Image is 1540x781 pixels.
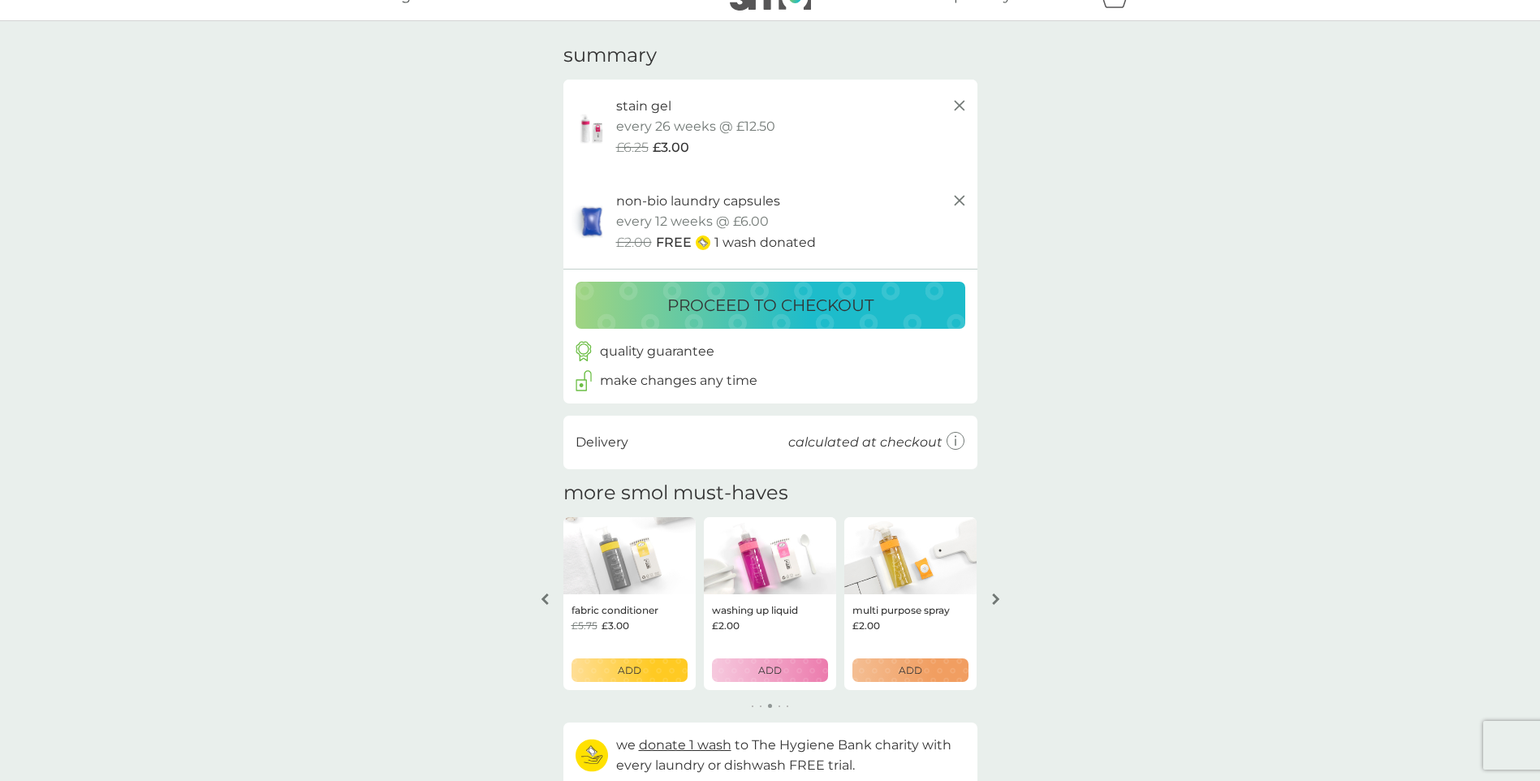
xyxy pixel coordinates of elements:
span: £6.25 [616,137,649,158]
p: we to The Hygiene Bank charity with every laundry or dishwash FREE trial. [616,735,965,776]
span: £2.00 [712,618,740,633]
p: Delivery [576,432,628,453]
button: ADD [712,658,828,682]
span: £2.00 [616,232,652,253]
p: make changes any time [600,370,757,391]
p: proceed to checkout [667,292,874,318]
p: ADD [758,662,782,678]
span: £3.00 [653,137,689,158]
p: fabric conditioner [572,602,658,618]
p: quality guarantee [600,341,714,362]
button: ADD [572,658,688,682]
p: multi purpose spray [852,602,950,618]
span: £3.00 [602,618,629,633]
h2: more smol must-haves [563,481,788,505]
p: ADD [899,662,922,678]
span: £5.75 [572,618,597,633]
p: calculated at checkout [788,432,943,453]
span: £2.00 [852,618,880,633]
button: proceed to checkout [576,282,965,329]
p: stain gel [616,96,671,117]
p: non-bio laundry capsules [616,191,780,212]
p: every 26 weeks @ £12.50 [616,116,775,137]
p: 1 wash donated [714,232,816,253]
p: every 12 weeks @ £6.00 [616,211,769,232]
span: FREE [656,232,692,253]
p: washing up liquid [712,602,798,618]
button: ADD [852,658,968,682]
h3: summary [563,44,657,67]
span: donate 1 wash [639,737,731,753]
p: ADD [618,662,641,678]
